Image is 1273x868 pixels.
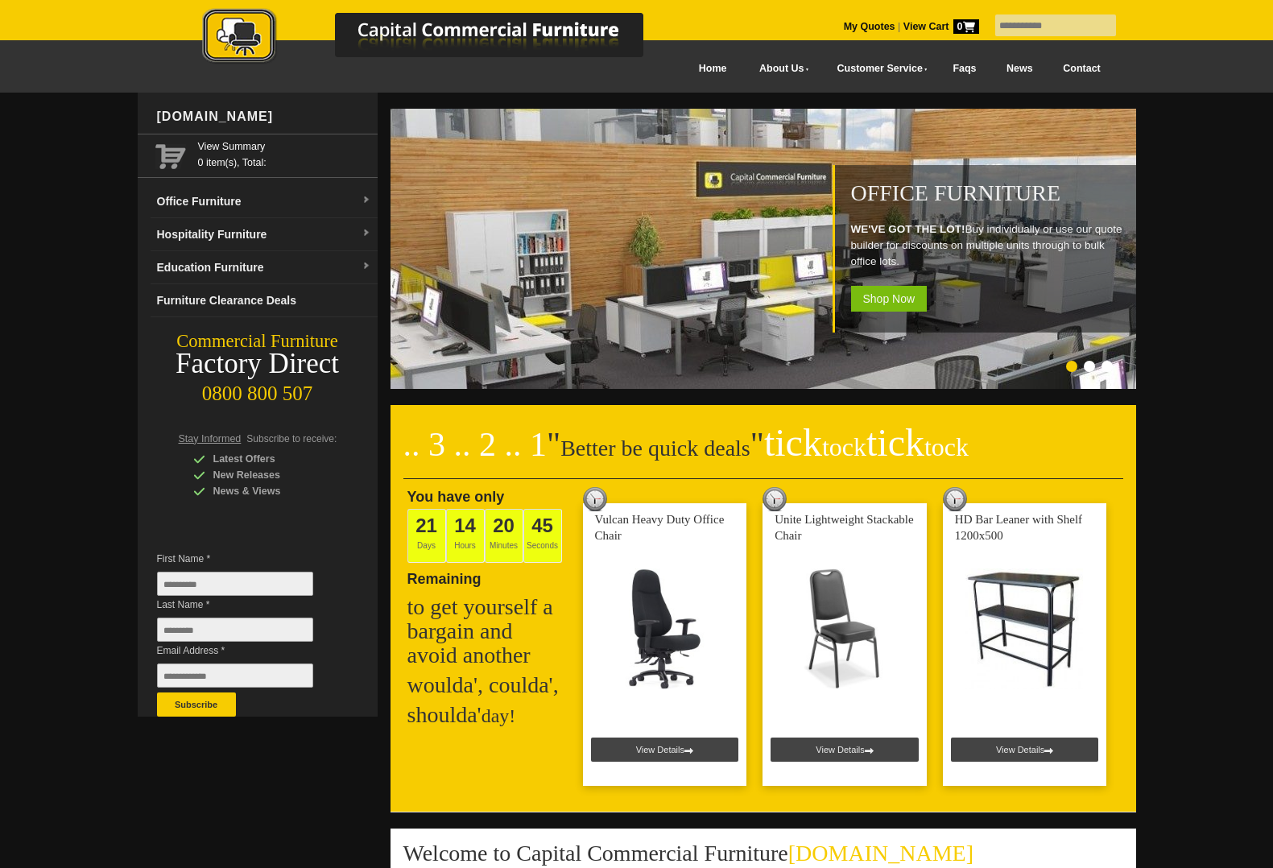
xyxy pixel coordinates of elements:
img: dropdown [362,262,371,271]
div: Factory Direct [138,353,378,375]
img: Office Furniture [391,109,1139,389]
img: tick tock deal clock [763,487,787,511]
a: News [991,51,1048,87]
div: New Releases [193,467,346,483]
h2: shoulda' [407,703,568,728]
a: Contact [1048,51,1115,87]
span: tock [822,432,866,461]
a: View Summary [198,138,371,155]
h2: Better be quick deals [403,431,1123,479]
span: Remaining [407,564,482,587]
span: Days [407,509,446,563]
div: 0800 800 507 [138,374,378,405]
div: Commercial Furniture [138,330,378,353]
span: First Name * [157,551,337,567]
div: [DOMAIN_NAME] [151,93,378,141]
span: 45 [531,515,553,536]
span: .. 3 .. 2 .. 1 [403,426,548,463]
span: tick tick [764,421,969,464]
a: About Us [742,51,819,87]
h2: woulda', coulda', [407,673,568,697]
span: [DOMAIN_NAME] [788,841,973,866]
span: Subscribe to receive: [246,433,337,444]
span: Minutes [485,509,523,563]
span: Last Name * [157,597,337,613]
div: Latest Offers [193,451,346,467]
span: " [547,426,560,463]
span: Hours [446,509,485,563]
a: My Quotes [844,21,895,32]
img: Capital Commercial Furniture Logo [158,8,721,67]
a: Office Furniture WE'VE GOT THE LOT!Buy individually or use our quote builder for discounts on mul... [391,380,1139,391]
a: Furniture Clearance Deals [151,284,378,317]
input: Email Address * [157,663,313,688]
a: Customer Service [819,51,937,87]
span: tock [924,432,969,461]
img: tick tock deal clock [943,487,967,511]
span: 0 item(s), Total: [198,138,371,168]
a: Faqs [938,51,992,87]
a: Office Furnituredropdown [151,185,378,218]
span: 20 [493,515,515,536]
img: tick tock deal clock [583,487,607,511]
a: View Cart0 [900,21,978,32]
span: Stay Informed [179,433,242,444]
p: Buy individually or use our quote builder for discounts on multiple units through to bulk office ... [851,221,1128,270]
input: First Name * [157,572,313,596]
strong: View Cart [903,21,979,32]
span: 14 [454,515,476,536]
span: " [750,426,969,463]
span: Email Address * [157,643,337,659]
span: Shop Now [851,286,928,312]
a: Capital Commercial Furniture Logo [158,8,721,72]
li: Page dot 2 [1084,361,1095,372]
img: dropdown [362,229,371,238]
div: News & Views [193,483,346,499]
a: Hospitality Furnituredropdown [151,218,378,251]
img: dropdown [362,196,371,205]
h1: Office Furniture [851,181,1128,205]
h2: to get yourself a bargain and avoid another [407,595,568,668]
button: Subscribe [157,692,236,717]
li: Page dot 1 [1066,361,1077,372]
span: day! [482,705,516,726]
input: Last Name * [157,618,313,642]
a: Education Furnituredropdown [151,251,378,284]
strong: WE'VE GOT THE LOT! [851,223,965,235]
span: You have only [407,489,505,505]
li: Page dot 3 [1101,361,1113,372]
span: 21 [415,515,437,536]
span: Seconds [523,509,562,563]
span: 0 [953,19,979,34]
